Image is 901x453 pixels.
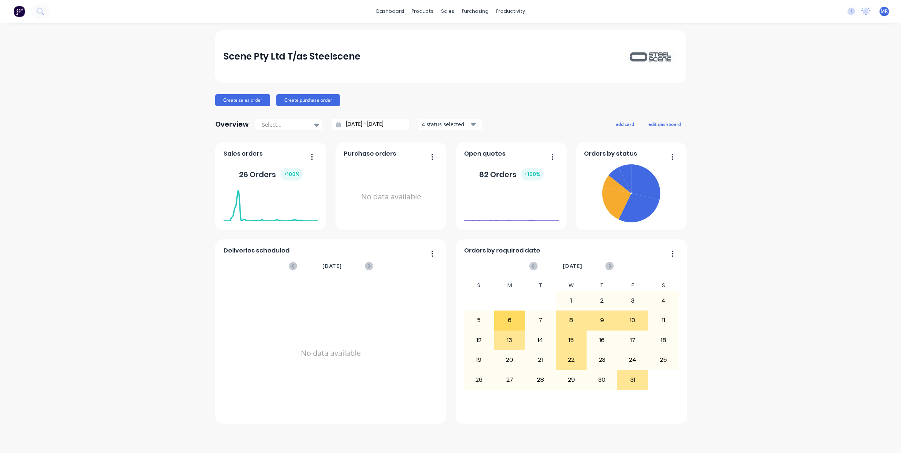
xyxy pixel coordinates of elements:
[648,280,679,291] div: S
[215,117,249,132] div: Overview
[556,280,587,291] div: W
[625,50,677,63] img: Scene Pty Ltd T/as Steelscene
[618,311,648,330] div: 10
[458,6,492,17] div: purchasing
[587,291,617,310] div: 2
[525,280,556,291] div: T
[344,161,438,233] div: No data available
[556,311,586,330] div: 8
[464,370,494,389] div: 26
[644,119,686,129] button: edit dashboard
[648,291,679,310] div: 4
[881,8,888,15] span: MR
[224,149,263,158] span: Sales orders
[495,311,525,330] div: 6
[563,262,582,270] span: [DATE]
[587,280,618,291] div: T
[494,280,525,291] div: M
[464,350,494,369] div: 19
[437,6,458,17] div: sales
[492,6,529,17] div: productivity
[464,280,495,291] div: S
[14,6,25,17] img: Factory
[648,311,679,330] div: 11
[224,280,438,426] div: No data available
[464,331,494,350] div: 12
[495,331,525,350] div: 13
[239,168,303,181] div: 26 Orders
[556,291,586,310] div: 1
[556,331,586,350] div: 15
[224,49,360,64] div: Scene Pty Ltd T/as Steelscene
[587,350,617,369] div: 23
[215,94,270,106] button: Create sales order
[495,370,525,389] div: 27
[418,119,482,130] button: 4 status selected
[526,311,556,330] div: 7
[280,168,303,181] div: + 100 %
[464,311,494,330] div: 5
[526,370,556,389] div: 28
[611,119,639,129] button: add card
[617,280,648,291] div: F
[618,331,648,350] div: 17
[344,149,396,158] span: Purchase orders
[587,370,617,389] div: 30
[618,370,648,389] div: 31
[322,262,342,270] span: [DATE]
[587,331,617,350] div: 16
[495,350,525,369] div: 20
[584,149,637,158] span: Orders by status
[276,94,340,106] button: Create purchase order
[526,350,556,369] div: 21
[408,6,437,17] div: products
[372,6,408,17] a: dashboard
[521,168,543,181] div: + 100 %
[587,311,617,330] div: 9
[618,291,648,310] div: 3
[556,350,586,369] div: 22
[618,350,648,369] div: 24
[526,331,556,350] div: 14
[648,331,679,350] div: 18
[464,149,506,158] span: Open quotes
[648,350,679,369] div: 25
[479,168,543,181] div: 82 Orders
[422,120,469,128] div: 4 status selected
[556,370,586,389] div: 29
